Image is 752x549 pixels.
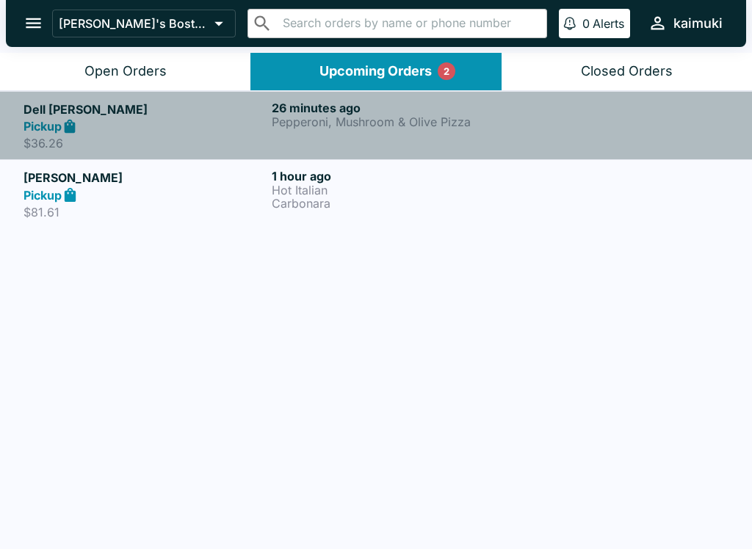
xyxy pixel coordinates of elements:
p: Hot Italian [272,183,514,197]
strong: Pickup [23,119,62,134]
div: Closed Orders [581,63,673,80]
h5: Dell [PERSON_NAME] [23,101,266,118]
button: [PERSON_NAME]'s Boston Pizza [52,10,236,37]
h6: 26 minutes ago [272,101,514,115]
h5: [PERSON_NAME] [23,169,266,186]
p: Carbonara [272,197,514,210]
button: kaimuki [642,7,728,39]
button: open drawer [15,4,52,42]
div: Upcoming Orders [319,63,432,80]
p: 0 [582,16,590,31]
p: 2 [444,64,449,79]
input: Search orders by name or phone number [278,13,540,34]
div: Open Orders [84,63,167,80]
p: $36.26 [23,136,266,150]
strong: Pickup [23,188,62,203]
p: Alerts [593,16,624,31]
h6: 1 hour ago [272,169,514,183]
p: Pepperoni, Mushroom & Olive Pizza [272,115,514,128]
div: kaimuki [673,15,723,32]
p: [PERSON_NAME]'s Boston Pizza [59,16,209,31]
p: $81.61 [23,205,266,219]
